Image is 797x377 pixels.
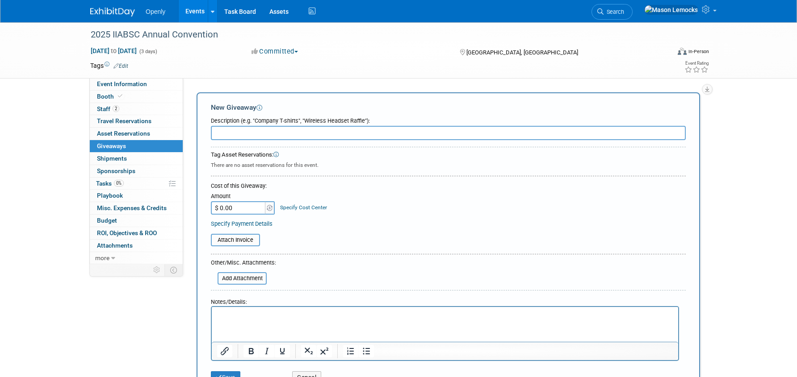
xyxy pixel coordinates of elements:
[97,242,133,249] span: Attachments
[211,294,679,306] div: Notes/Details:
[617,46,709,60] div: Event Format
[678,48,687,55] img: Format-Inperson.png
[90,47,137,55] span: [DATE] [DATE]
[97,167,135,174] span: Sponsorships
[317,345,332,357] button: Superscript
[684,61,709,66] div: Event Rating
[88,27,656,43] div: 2025 IIABSC Annual Convention
[97,142,126,149] span: Giveaways
[211,192,276,201] div: Amount
[90,190,183,202] a: Playbook
[466,49,578,56] span: [GEOGRAPHIC_DATA], [GEOGRAPHIC_DATA]
[211,103,686,112] div: New Giveaway
[301,345,316,357] button: Subscript
[97,105,119,112] span: Staff
[90,215,183,227] a: Budget
[90,165,183,177] a: Sponsorships
[211,182,686,190] div: Cost of this Giveaway:
[211,113,686,125] div: Description (e.g. "Company T-shirts", "Wireless Headset Raffle"):
[688,48,709,55] div: In-Person
[97,217,117,224] span: Budget
[90,140,183,152] a: Giveaways
[90,91,183,103] a: Booth
[97,130,150,137] span: Asset Reservations
[259,345,274,357] button: Italic
[90,202,183,214] a: Misc. Expenses & Credits
[275,345,290,357] button: Underline
[97,192,123,199] span: Playbook
[211,259,276,269] div: Other/Misc. Attachments:
[644,5,698,15] img: Mason Lemocks
[96,180,124,187] span: Tasks
[149,264,165,276] td: Personalize Event Tab Strip
[90,153,183,165] a: Shipments
[90,252,183,264] a: more
[90,128,183,140] a: Asset Reservations
[90,78,183,90] a: Event Information
[90,115,183,127] a: Travel Reservations
[604,8,624,15] span: Search
[90,8,135,17] img: ExhibitDay
[211,220,273,227] a: Specify Payment Details
[97,93,124,100] span: Booth
[118,94,122,99] i: Booth reservation complete
[211,159,686,169] div: There are no asset reservations for this event.
[97,155,127,162] span: Shipments
[343,345,358,357] button: Numbered list
[212,307,678,342] iframe: Rich Text Area
[359,345,374,357] button: Bullet list
[243,345,259,357] button: Bold
[95,254,109,261] span: more
[90,103,183,115] a: Staff2
[90,240,183,252] a: Attachments
[165,264,183,276] td: Toggle Event Tabs
[211,151,686,159] div: Tag Asset Reservations:
[97,80,147,87] span: Event Information
[97,204,167,211] span: Misc. Expenses & Credits
[217,345,232,357] button: Insert/edit link
[138,49,157,54] span: (3 days)
[97,229,157,236] span: ROI, Objectives & ROO
[97,117,151,124] span: Travel Reservations
[113,105,119,112] span: 2
[591,4,633,20] a: Search
[109,47,118,54] span: to
[113,63,128,69] a: Edit
[248,47,302,56] button: Committed
[114,180,124,186] span: 0%
[90,178,183,190] a: Tasks0%
[90,227,183,239] a: ROI, Objectives & ROO
[146,8,165,15] span: Openly
[280,204,327,211] a: Specify Cost Center
[90,61,128,70] td: Tags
